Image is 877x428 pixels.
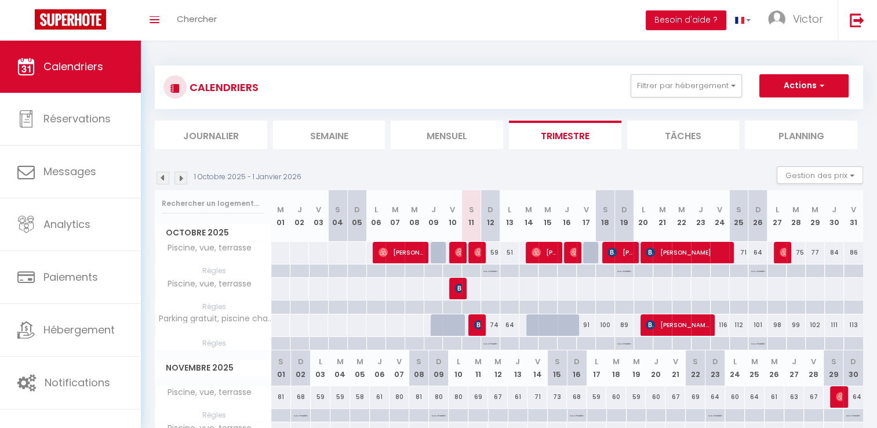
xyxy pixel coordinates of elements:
[494,356,501,367] abbr: M
[155,224,271,241] span: Octobre 2025
[831,356,836,367] abbr: S
[832,204,836,215] abbr: J
[617,337,631,348] p: No Checkin
[725,350,745,386] th: 24
[570,241,576,263] span: [PERSON_NAME]
[396,356,402,367] abbr: V
[621,204,627,215] abbr: D
[751,356,758,367] abbr: M
[350,350,370,386] th: 05
[155,409,271,422] span: Règles
[469,204,474,215] abbr: S
[642,204,645,215] abbr: L
[804,386,824,408] div: 67
[787,190,806,242] th: 28
[457,356,460,367] abbr: L
[577,314,596,336] div: 91
[653,190,672,242] th: 21
[672,190,691,242] th: 22
[508,204,511,215] abbr: L
[392,204,399,215] abbr: M
[500,314,519,336] div: 64
[626,386,646,408] div: 59
[717,204,722,215] abbr: V
[825,190,844,242] th: 30
[632,356,639,367] abbr: M
[755,204,760,215] abbr: D
[614,190,634,242] th: 19
[330,386,350,408] div: 59
[710,314,729,336] div: 116
[335,204,340,215] abbr: S
[606,386,626,408] div: 60
[409,386,429,408] div: 81
[725,386,745,408] div: 60
[806,242,825,263] div: 77
[432,409,446,420] p: No Checkin
[844,242,863,263] div: 86
[488,386,508,408] div: 67
[824,350,843,386] th: 29
[390,386,409,408] div: 80
[836,386,842,408] span: [PERSON_NAME]
[481,242,500,263] div: 59
[646,314,709,336] span: [PERSON_NAME]
[155,360,271,376] span: Novembre 2025
[646,386,665,408] div: 60
[792,356,796,367] abbr: J
[481,314,500,336] div: 74
[449,386,468,408] div: 80
[678,204,685,215] abbr: M
[587,350,606,386] th: 17
[646,241,729,263] span: [PERSON_NAME]
[157,242,254,255] span: Piscine, vue, terrasse
[602,204,607,215] abbr: S
[157,386,254,399] span: Piscine, vue, terrasse
[311,386,330,408] div: 59
[328,190,347,242] th: 04
[291,386,311,408] div: 68
[570,409,584,420] p: No Checkin
[411,204,418,215] abbr: M
[474,314,481,336] span: [PERSON_NAME]
[291,350,311,386] th: 02
[806,190,825,242] th: 29
[162,193,264,214] input: Rechercher un logement...
[844,190,863,242] th: 31
[483,337,497,348] p: No Checkin
[194,172,301,183] p: 1 Octobre 2025 - 1 Janvier 2026
[606,350,626,386] th: 18
[614,314,634,336] div: 89
[177,13,217,25] span: Chercher
[500,242,519,263] div: 51
[627,121,740,149] li: Tâches
[780,241,786,263] span: Lotte Fillet
[804,350,824,386] th: 28
[157,278,254,291] span: Piscine, vue, terrasse
[745,386,765,408] div: 64
[787,242,806,263] div: 75
[784,386,804,408] div: 63
[424,190,443,242] th: 09
[474,241,481,263] span: [PERSON_NAME]
[535,356,540,367] abbr: V
[693,356,698,367] abbr: S
[527,386,547,408] div: 71
[370,386,390,408] div: 61
[775,204,778,215] abbr: L
[748,242,767,263] div: 64
[519,190,538,242] th: 14
[390,350,409,386] th: 07
[784,350,804,386] th: 27
[710,190,729,242] th: 24
[846,409,860,420] p: No Checkin
[509,121,621,149] li: Trimestre
[271,386,291,408] div: 81
[555,356,560,367] abbr: S
[481,190,500,242] th: 12
[850,356,856,367] abbr: D
[298,356,304,367] abbr: D
[525,204,532,215] abbr: M
[748,190,767,242] th: 26
[155,121,267,149] li: Journalier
